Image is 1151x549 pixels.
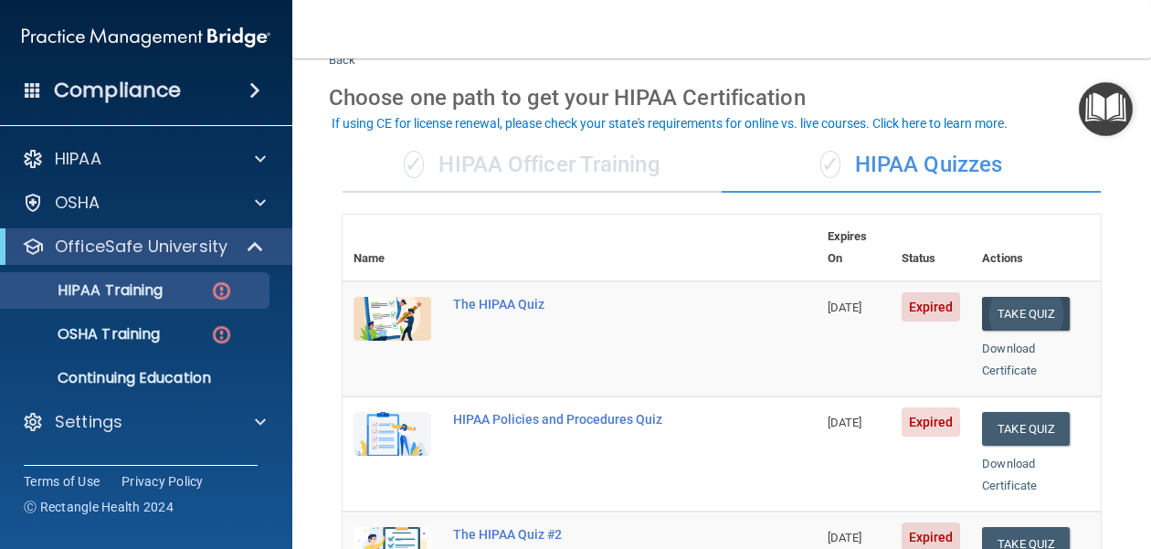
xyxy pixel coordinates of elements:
[24,472,100,491] a: Terms of Use
[22,148,266,170] a: HIPAA
[329,114,1010,132] button: If using CE for license renewal, please check your state's requirements for online vs. live cours...
[12,369,261,387] p: Continuing Education
[902,407,961,437] span: Expired
[55,192,100,214] p: OSHA
[820,151,840,178] span: ✓
[343,215,442,281] th: Name
[817,215,891,281] th: Expires On
[343,138,722,193] div: HIPAA Officer Training
[453,297,725,311] div: The HIPAA Quiz
[54,78,181,103] h4: Compliance
[891,215,972,281] th: Status
[453,412,725,427] div: HIPAA Policies and Procedures Quiz
[24,498,174,516] span: Ⓒ Rectangle Health 2024
[835,419,1129,492] iframe: Drift Widget Chat Controller
[902,292,961,322] span: Expired
[332,117,1008,130] div: If using CE for license renewal, please check your state's requirements for online vs. live cours...
[22,19,270,56] img: PMB logo
[828,416,862,429] span: [DATE]
[1079,82,1133,136] button: Open Resource Center
[453,527,725,542] div: The HIPAA Quiz #2
[12,281,163,300] p: HIPAA Training
[22,411,266,433] a: Settings
[722,138,1101,193] div: HIPAA Quizzes
[55,148,101,170] p: HIPAA
[22,236,265,258] a: OfficeSafe University
[828,531,862,544] span: [DATE]
[404,151,424,178] span: ✓
[121,472,204,491] a: Privacy Policy
[828,301,862,314] span: [DATE]
[210,280,233,302] img: danger-circle.6113f641.png
[210,323,233,346] img: danger-circle.6113f641.png
[982,297,1070,331] button: Take Quiz
[329,71,1114,124] div: Choose one path to get your HIPAA Certification
[982,342,1037,377] a: Download Certificate
[982,412,1070,446] button: Take Quiz
[22,192,266,214] a: OSHA
[971,215,1101,281] th: Actions
[329,31,355,67] a: Back
[55,411,122,433] p: Settings
[12,325,160,343] p: OSHA Training
[55,236,227,258] p: OfficeSafe University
